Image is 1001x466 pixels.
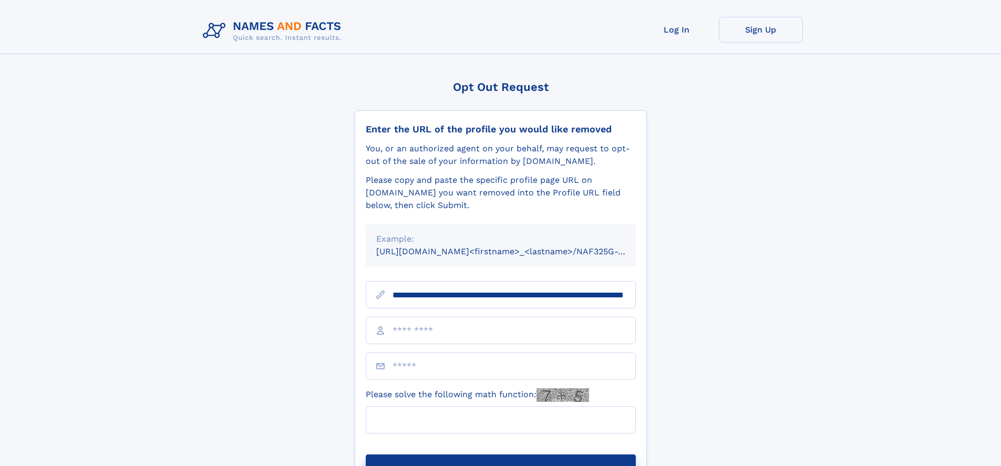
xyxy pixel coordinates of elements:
[355,80,647,94] div: Opt Out Request
[199,17,350,45] img: Logo Names and Facts
[366,388,589,402] label: Please solve the following math function:
[366,142,636,168] div: You, or an authorized agent on your behalf, may request to opt-out of the sale of your informatio...
[376,246,656,256] small: [URL][DOMAIN_NAME]<firstname>_<lastname>/NAF325G-xxxxxxxx
[376,233,625,245] div: Example:
[635,17,719,43] a: Log In
[719,17,803,43] a: Sign Up
[366,123,636,135] div: Enter the URL of the profile you would like removed
[366,174,636,212] div: Please copy and paste the specific profile page URL on [DOMAIN_NAME] you want removed into the Pr...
